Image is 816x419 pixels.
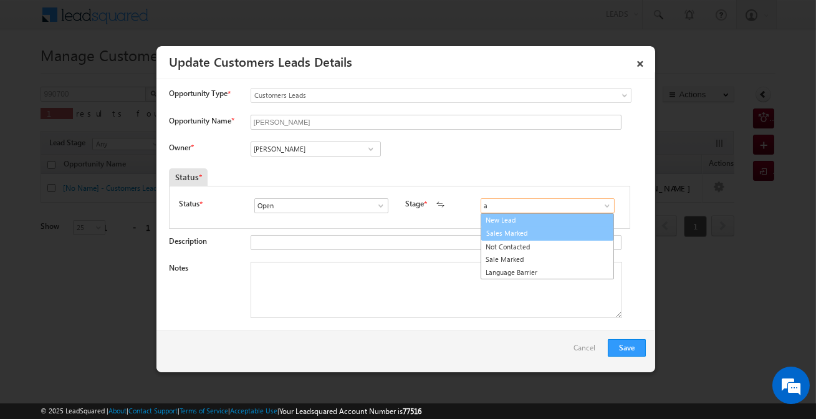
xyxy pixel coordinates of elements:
textarea: Type your message and hit 'Enter' [16,115,228,316]
span: 77516 [403,407,421,416]
a: About [108,407,127,415]
a: Cancel [574,339,602,363]
label: Opportunity Name [169,116,234,125]
label: Owner [169,143,193,152]
a: Sales Marked [481,226,613,241]
a: Terms of Service [180,407,228,415]
a: Language Barrier [481,266,613,279]
a: Show All Items [370,200,385,212]
label: Description [169,236,207,246]
em: Start Chat [170,327,226,344]
a: Show All Items [596,200,612,212]
label: Stage [405,198,424,209]
div: Chat with us now [65,65,209,82]
a: Customers Leads [251,88,631,103]
label: Status [179,198,199,209]
div: Status [169,168,208,186]
span: Opportunity Type [169,88,228,99]
input: Type to Search [254,198,388,213]
a: Not Contacted [481,241,613,254]
a: Update Customers Leads Details [169,52,352,70]
input: Type to Search [251,142,381,157]
span: Your Leadsquared Account Number is [279,407,421,416]
a: Acceptable Use [230,407,277,415]
button: Save [608,339,646,357]
a: Show All Items [363,143,378,155]
span: © 2025 LeadSquared | | | | | [41,405,421,417]
a: × [630,51,651,72]
label: Notes [169,263,188,272]
a: New Lead [481,213,614,228]
div: Minimize live chat window [204,6,234,36]
a: Sale Marked [481,253,613,266]
input: Type to Search [481,198,615,213]
img: d_60004797649_company_0_60004797649 [21,65,52,82]
a: Contact Support [128,407,178,415]
span: Customers Leads [251,90,580,101]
